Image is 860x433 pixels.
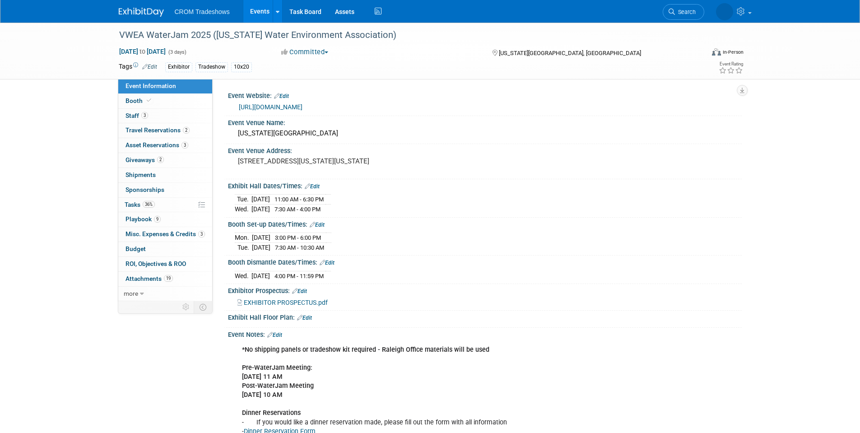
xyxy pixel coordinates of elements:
[274,196,324,203] span: 11:00 AM - 6:30 PM
[228,144,742,155] div: Event Venue Address:
[274,206,321,213] span: 7:30 AM - 4:00 PM
[242,391,283,399] b: [DATE] 10 AM
[181,142,188,149] span: 3
[228,284,742,296] div: Exhibitor Prospectus:
[126,215,161,223] span: Playbook
[126,186,164,193] span: Sponsorships
[278,47,332,57] button: Committed
[251,195,270,205] td: [DATE]
[118,79,212,93] a: Event Information
[118,153,212,168] a: Giveaways2
[118,109,212,123] a: Staff3
[126,171,156,178] span: Shipments
[244,299,328,306] span: EXHIBITOR PROSPECTUS.pdf
[252,233,270,243] td: [DATE]
[119,62,157,72] td: Tags
[118,138,212,153] a: Asset Reservations3
[267,332,282,338] a: Edit
[228,218,742,229] div: Booth Set-up Dates/Times:
[231,62,252,72] div: 10x20
[194,301,212,313] td: Toggle Event Tabs
[228,328,742,340] div: Event Notes:
[164,275,173,282] span: 19
[165,62,192,72] div: Exhibitor
[292,288,307,294] a: Edit
[183,127,190,134] span: 2
[118,227,212,242] a: Misc. Expenses & Credits3
[126,141,188,149] span: Asset Reservations
[499,50,641,56] span: [US_STATE][GEOGRAPHIC_DATA], [GEOGRAPHIC_DATA]
[126,275,173,282] span: Attachments
[242,373,283,381] b: [DATE] 11 AM
[716,3,733,20] img: Kristin Elliott
[251,271,270,280] td: [DATE]
[126,126,190,134] span: Travel Reservations
[235,271,251,280] td: Wed.
[239,103,302,111] a: [URL][DOMAIN_NAME]
[195,62,228,72] div: Tradeshow
[235,233,252,243] td: Mon.
[118,123,212,138] a: Travel Reservations2
[237,299,328,306] a: EXHIBITOR PROSPECTUS.pdf
[235,242,252,252] td: Tue.
[235,205,251,214] td: Wed.
[126,82,176,89] span: Event Information
[274,273,324,279] span: 4:00 PM - 11:59 PM
[118,257,212,271] a: ROI, Objectives & ROO
[722,49,744,56] div: In-Person
[141,112,148,119] span: 3
[228,256,742,267] div: Booth Dismantle Dates/Times:
[228,89,742,101] div: Event Website:
[305,183,320,190] a: Edit
[124,290,138,297] span: more
[118,212,212,227] a: Playbook9
[663,4,704,20] a: Search
[118,242,212,256] a: Budget
[147,98,151,103] i: Booth reservation complete
[238,157,432,165] pre: [STREET_ADDRESS][US_STATE][US_STATE]
[126,97,153,104] span: Booth
[154,216,161,223] span: 9
[274,93,289,99] a: Edit
[719,62,743,66] div: Event Rating
[175,8,230,15] span: CROM Tradeshows
[125,201,155,208] span: Tasks
[126,112,148,119] span: Staff
[235,195,251,205] td: Tue.
[310,222,325,228] a: Edit
[119,8,164,17] img: ExhibitDay
[252,242,270,252] td: [DATE]
[251,205,270,214] td: [DATE]
[297,315,312,321] a: Edit
[651,47,744,61] div: Event Format
[228,311,742,322] div: Exhibit Hall Floor Plan:
[118,272,212,286] a: Attachments19
[119,47,166,56] span: [DATE] [DATE]
[138,48,147,55] span: to
[126,245,146,252] span: Budget
[126,230,205,237] span: Misc. Expenses & Credits
[167,49,186,55] span: (3 days)
[116,27,691,43] div: VWEA WaterJam 2025 ([US_STATE] Water Environment Association)
[275,234,321,241] span: 3:00 PM - 6:00 PM
[143,201,155,208] span: 36%
[228,116,742,127] div: Event Venue Name:
[118,183,212,197] a: Sponsorships
[675,9,696,15] span: Search
[228,179,742,191] div: Exhibit Hall Dates/Times:
[126,260,186,267] span: ROI, Objectives & ROO
[126,156,164,163] span: Giveaways
[178,301,194,313] td: Personalize Event Tab Strip
[242,409,301,417] b: Dinner Reservations
[235,126,735,140] div: [US_STATE][GEOGRAPHIC_DATA]
[320,260,335,266] a: Edit
[142,64,157,70] a: Edit
[198,231,205,237] span: 3
[275,244,324,251] span: 7:30 AM - 10:30 AM
[242,382,314,390] b: Post-WaterJam Meeting
[118,168,212,182] a: Shipments
[242,346,489,372] b: *No shipping panels or tradeshow kit required - Raleigh Office materials will be used Pre-WaterJa...
[118,287,212,301] a: more
[118,94,212,108] a: Booth
[118,198,212,212] a: Tasks36%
